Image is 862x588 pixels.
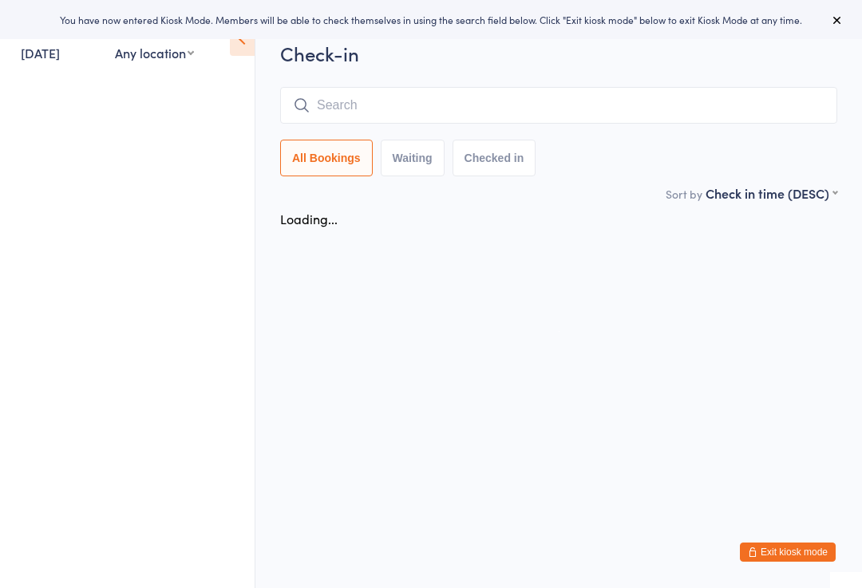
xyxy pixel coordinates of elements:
[21,44,60,61] a: [DATE]
[26,13,836,26] div: You have now entered Kiosk Mode. Members will be able to check themselves in using the search fie...
[280,140,373,176] button: All Bookings
[280,87,837,124] input: Search
[706,184,837,202] div: Check in time (DESC)
[740,543,836,562] button: Exit kiosk mode
[453,140,536,176] button: Checked in
[666,186,702,202] label: Sort by
[115,44,194,61] div: Any location
[280,40,837,66] h2: Check-in
[381,140,445,176] button: Waiting
[280,210,338,227] div: Loading...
